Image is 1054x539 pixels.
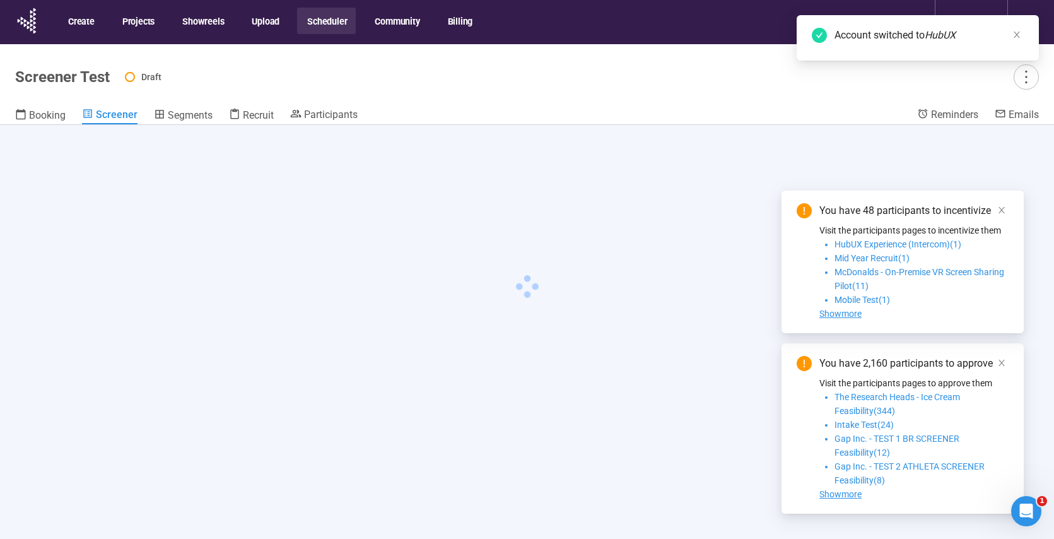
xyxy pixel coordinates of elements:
iframe: Intercom live chat [1011,496,1041,526]
em: HubUX [925,29,956,41]
div: You have 48 participants to incentivize [819,203,1009,218]
a: Emails [995,108,1039,123]
span: McDonalds - On-Premise VR Screen Sharing Pilot(11) [834,267,1004,291]
span: 1 [1037,496,1047,506]
span: Recruit [243,109,274,121]
span: close [997,206,1006,215]
div: Account switched to [834,28,1024,43]
span: more [1017,68,1034,85]
span: Mobile Test(1) [834,295,890,305]
span: exclamation-circle [797,203,812,218]
a: Screener [82,108,138,124]
span: Mid Year Recruit(1) [834,253,910,263]
span: Intake Test(24) [834,420,894,430]
span: Booking [29,109,66,121]
a: Booking [15,108,66,124]
span: exclamation-circle [797,356,812,371]
button: Community [365,8,428,34]
span: Participants [304,109,358,121]
button: Scheduler [297,8,356,34]
button: Create [58,8,103,34]
span: Draft [141,72,161,82]
span: Gap Inc. - TEST 1 BR SCREENER Feasibility(12) [834,434,959,458]
span: Gap Inc. - TEST 2 ATHLETA SCREENER Feasibility(8) [834,461,985,485]
span: Segments [168,109,213,121]
button: Projects [112,8,163,34]
span: check-circle [812,28,827,43]
span: close [1012,30,1021,39]
button: Showreels [172,8,233,34]
a: Reminders [917,108,978,123]
p: Visit the participants pages to incentivize them [819,223,1009,237]
span: The Research Heads - Ice Cream Feasibility(344) [834,392,960,416]
a: Segments [154,108,213,124]
div: You have 2,160 participants to approve [819,356,1009,371]
span: Reminders [931,109,978,121]
a: Participants [290,108,358,123]
span: HubUX Experience (Intercom)(1) [834,239,961,249]
span: Showmore [819,309,862,319]
button: Billing [438,8,482,34]
p: Visit the participants pages to approve them [819,376,1009,390]
span: Screener [96,109,138,121]
h1: Screener Test [15,68,110,86]
div: HubUX [948,10,991,34]
button: more [1014,64,1039,90]
span: close [997,358,1006,367]
span: Showmore [819,489,862,499]
a: Recruit [229,108,274,124]
button: Upload [242,8,288,34]
span: Emails [1009,109,1039,121]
